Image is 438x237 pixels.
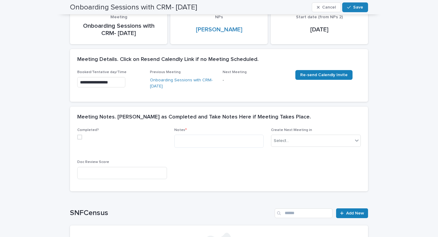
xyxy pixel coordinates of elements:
[278,26,361,33] p: [DATE]
[77,114,311,121] h2: Meeting Notes. [PERSON_NAME] as Completed and Take Notes Here if Meeting Takes Place.
[77,70,127,74] span: Booked/Tentative day/Time
[174,128,187,132] span: Notes
[296,15,343,19] span: Start date (from NPs 2)
[70,3,197,12] h2: Onboarding Sessions with CRM- [DATE]
[223,70,247,74] span: Next Meeting
[77,128,99,132] span: Completed?
[295,70,353,80] a: Re-send Calendly Invite
[223,77,288,83] p: -
[322,5,336,9] span: Cancel
[70,209,272,218] h1: SNFCensus
[300,73,348,77] span: Re-send Calendly Invite
[353,5,363,9] span: Save
[150,77,215,90] a: Onboarding Sessions with CRM- [DATE]
[346,211,364,215] span: Add New
[196,26,242,33] a: [PERSON_NAME]
[77,56,259,63] h2: Meeting Details. Click on Resend Calendly Link if no Meeting Scheduled.
[77,22,160,37] p: Onboarding Sessions with CRM- [DATE]
[336,208,368,218] a: Add New
[77,160,109,164] span: Doc Review Score
[312,2,341,12] button: Cancel
[271,128,312,132] span: Create Next Meeting in
[110,15,127,19] span: Meeting
[150,70,181,74] span: Previous Meeting
[215,15,223,19] span: NPs
[274,138,289,144] div: Select...
[342,2,368,12] button: Save
[275,208,332,218] input: Search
